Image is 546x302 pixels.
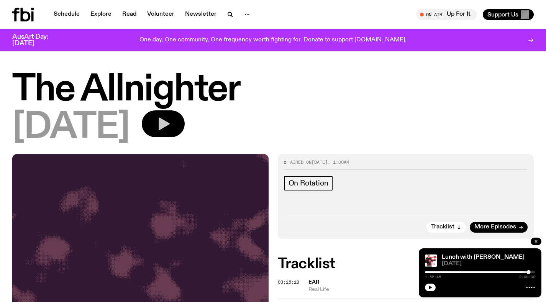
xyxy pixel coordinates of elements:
[278,280,299,284] button: 03:15:19
[470,222,528,233] a: More Episodes
[180,9,221,20] a: Newsletter
[278,279,299,285] span: 03:15:19
[416,9,477,20] button: On AirUp For It
[425,275,441,279] span: 1:52:45
[12,34,61,47] h3: AusArt Day: [DATE]
[474,224,516,230] span: More Episodes
[442,261,535,267] span: [DATE]
[442,254,525,260] a: Lunch with [PERSON_NAME]
[487,11,518,18] span: Support Us
[139,37,407,44] p: One day. One community. One frequency worth fighting for. Donate to support [DOMAIN_NAME].
[426,222,466,233] button: Tracklist
[483,9,534,20] button: Support Us
[312,159,328,165] span: [DATE]
[308,279,319,285] span: ear
[118,9,141,20] a: Read
[519,275,535,279] span: 2:00:00
[289,179,328,187] span: On Rotation
[12,110,130,145] span: [DATE]
[86,9,116,20] a: Explore
[143,9,179,20] a: Volunteer
[290,159,312,165] span: Aired on
[328,159,349,165] span: , 1:00am
[278,257,534,271] h2: Tracklist
[284,176,333,190] a: On Rotation
[49,9,84,20] a: Schedule
[12,73,534,107] h1: The Allnighter
[308,286,534,293] span: Real Life
[431,224,454,230] span: Tracklist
